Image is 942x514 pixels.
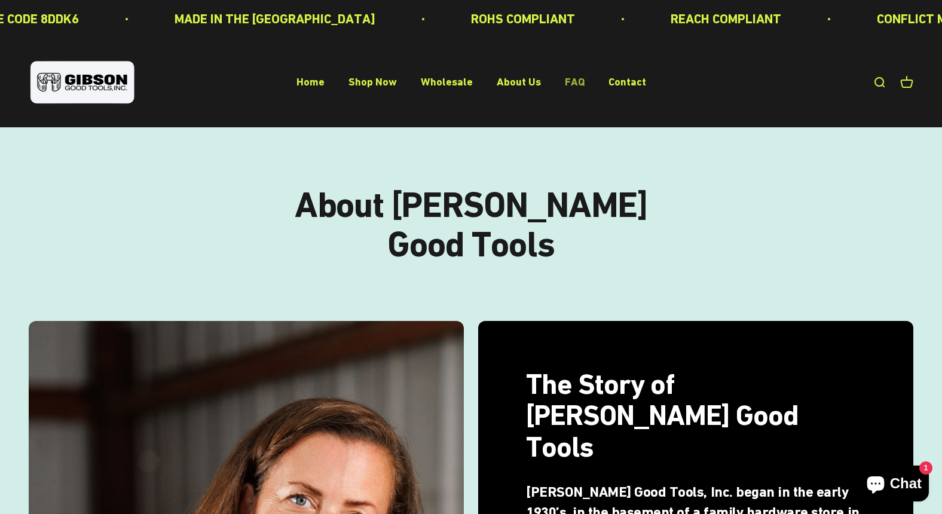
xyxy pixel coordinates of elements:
a: FAQ [565,76,585,88]
p: About [PERSON_NAME] Good Tools [277,185,665,264]
p: MADE IN THE [GEOGRAPHIC_DATA] [157,8,357,29]
a: Wholesale [421,76,473,88]
a: About Us [497,76,541,88]
p: The Story of [PERSON_NAME] Good Tools [526,369,865,463]
a: Shop Now [348,76,397,88]
p: REACH COMPLIANT [653,8,763,29]
a: Contact [608,76,646,88]
p: ROHS COMPLIANT [453,8,557,29]
a: Home [296,76,325,88]
inbox-online-store-chat: Shopify online store chat [856,466,932,504]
